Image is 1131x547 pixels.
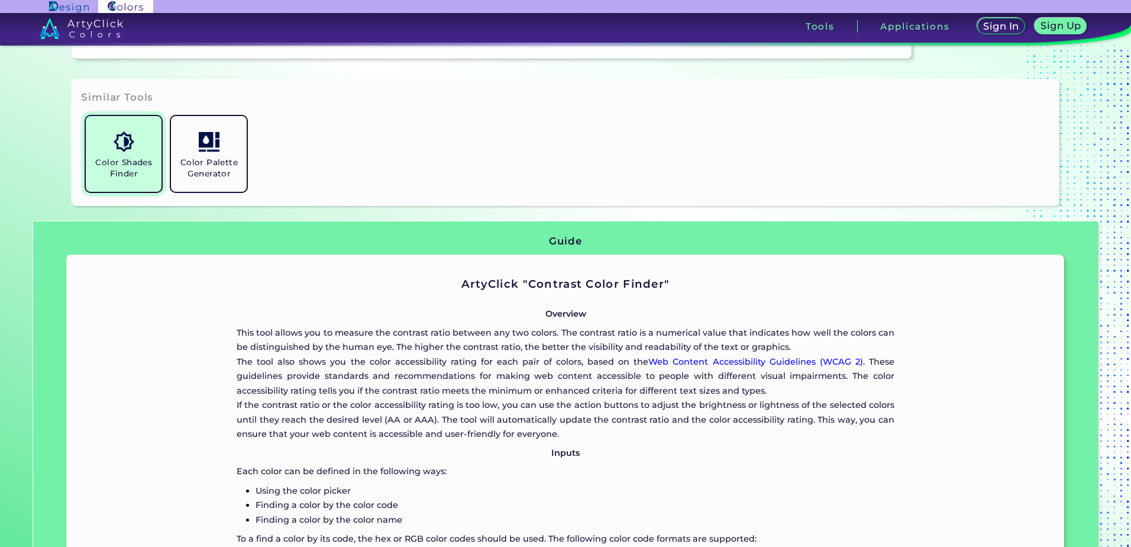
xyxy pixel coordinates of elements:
[549,234,581,249] h3: Guide
[237,307,894,321] p: Overview
[40,18,123,39] img: logo_artyclick_colors_white.svg
[880,22,949,31] h3: Applications
[256,498,894,512] p: Finding a color by the color code
[199,131,219,152] img: icon_col_pal_col.svg
[237,532,894,546] p: To a find a color by its code, the hex or RGB color codes should be used. The following color cod...
[237,355,894,398] p: The tool also shows you the color accessibility rating for each pair of colors, based on the . Th...
[237,276,894,292] h2: ArtyClick "Contrast Color Finder"
[176,157,242,179] h5: Color Palette Generator
[806,22,835,31] h3: Tools
[1038,19,1084,34] a: Sign Up
[985,22,1017,31] h5: Sign In
[91,157,157,179] h5: Color Shades Finder
[237,446,894,460] p: Inputs
[237,326,894,355] p: This tool allows you to measure the contrast ratio between any two colors. The contrast ratio is ...
[256,484,894,498] p: Using the color picker
[1042,21,1079,30] h5: Sign Up
[114,131,134,152] img: icon_color_shades.svg
[648,356,862,367] a: Web Content Accessibility Guidelines (WCAG 2)
[81,91,153,105] h3: Similar Tools
[980,19,1023,34] a: Sign In
[237,398,894,441] p: If the contrast ratio or the color accessibility rating is too low, you can use the action button...
[81,111,166,197] a: Color Shades Finder
[237,464,894,478] p: Each color can be defined in the following ways:
[166,111,251,197] a: Color Palette Generator
[49,1,89,12] img: ArtyClick Design logo
[256,513,894,527] p: Finding a color by the color name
